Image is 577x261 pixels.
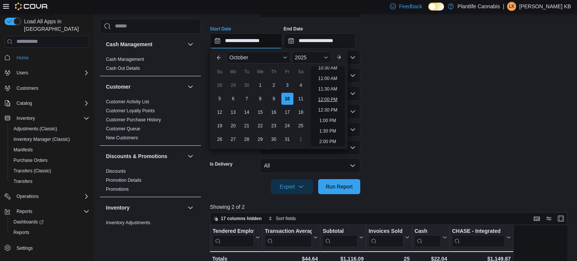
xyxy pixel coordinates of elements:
[265,228,312,247] div: Transaction Average
[14,178,32,184] span: Transfers
[254,66,266,78] div: We
[316,127,339,136] li: 1:30 PM
[106,83,130,91] h3: Customer
[227,133,239,145] div: day-27
[8,134,92,145] button: Inventory Manager (Classic)
[106,117,161,122] a: Customer Purchase History
[186,203,195,212] button: Inventory
[17,85,38,91] span: Customers
[311,66,345,146] ul: Time
[323,228,358,235] div: Subtotal
[214,66,226,78] div: Su
[8,155,92,166] button: Purchase Orders
[14,68,31,77] button: Users
[268,106,280,118] div: day-16
[268,133,280,145] div: day-30
[214,93,226,105] div: day-5
[227,51,290,63] div: Button. Open the month selector. October is currently selected.
[323,228,364,247] button: Subtotal
[210,26,231,32] label: Start Date
[276,216,296,222] span: Sort fields
[241,133,253,145] div: day-28
[428,3,444,11] input: Dark Mode
[254,106,266,118] div: day-15
[227,93,239,105] div: day-6
[509,2,515,11] span: LK
[14,114,89,123] span: Inventory
[14,192,42,201] button: Operations
[11,135,73,144] a: Inventory Manager (Classic)
[284,26,303,32] label: End Date
[106,152,184,160] button: Discounts & Promotions
[106,229,167,235] span: Inventory by Product Historical
[14,53,32,62] a: Home
[14,68,89,77] span: Users
[11,217,89,226] span: Dashboards
[106,187,129,192] a: Promotions
[8,217,92,227] a: Dashboards
[106,135,138,141] span: New Customers
[281,133,293,145] div: day-31
[100,97,201,145] div: Customer
[8,145,92,155] button: Manifests
[106,108,155,113] a: Customer Loyalty Points
[106,57,144,62] a: Cash Management
[106,117,161,123] span: Customer Purchase History
[350,109,356,115] button: Open list of options
[106,152,167,160] h3: Discounts & Promotions
[281,120,293,132] div: day-24
[14,243,89,252] span: Settings
[230,54,248,60] span: October
[399,3,422,10] span: Feedback
[292,51,331,63] div: Button. Open the year selector. 2025 is currently selected.
[315,63,340,72] li: 10:30 AM
[106,126,140,132] span: Customer Queue
[11,156,89,165] span: Purchase Orders
[106,108,155,114] span: Customer Loyalty Points
[106,177,142,183] span: Promotion Details
[11,135,89,144] span: Inventory Manager (Classic)
[295,120,307,132] div: day-25
[532,214,541,223] button: Keyboard shortcuts
[295,93,307,105] div: day-11
[11,156,51,165] a: Purchase Orders
[11,124,89,133] span: Adjustments (Classic)
[106,83,184,91] button: Customer
[21,18,89,33] span: Load All Apps in [GEOGRAPHIC_DATA]
[17,193,39,199] span: Operations
[11,177,35,186] a: Transfers
[316,116,339,125] li: 1:00 PM
[414,228,441,247] div: Cash
[295,79,307,91] div: day-4
[241,66,253,78] div: Tu
[414,228,447,247] button: Cash
[323,228,358,247] div: Subtotal
[241,120,253,132] div: day-21
[241,106,253,118] div: day-14
[268,79,280,91] div: day-2
[14,157,48,163] span: Purchase Orders
[452,228,504,235] div: CHASE - Integrated
[8,227,92,238] button: Reports
[214,106,226,118] div: day-12
[100,55,201,76] div: Cash Management
[106,220,150,226] span: Inventory Adjustments
[452,228,511,247] button: CHASE - Integrated
[106,135,138,140] a: New Customers
[315,84,340,94] li: 11:30 AM
[227,106,239,118] div: day-13
[369,228,403,235] div: Invoices Sold
[214,120,226,132] div: day-19
[8,166,92,176] button: Transfers (Classic)
[241,79,253,91] div: day-30
[8,124,92,134] button: Adjustments (Classic)
[281,93,293,105] div: day-10
[106,178,142,183] a: Promotion Details
[106,99,149,104] a: Customer Activity List
[106,229,167,234] a: Inventory by Product Historical
[11,124,60,133] a: Adjustments (Classic)
[17,70,28,76] span: Users
[227,66,239,78] div: Mo
[210,214,265,223] button: 17 columns hidden
[503,2,504,11] p: |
